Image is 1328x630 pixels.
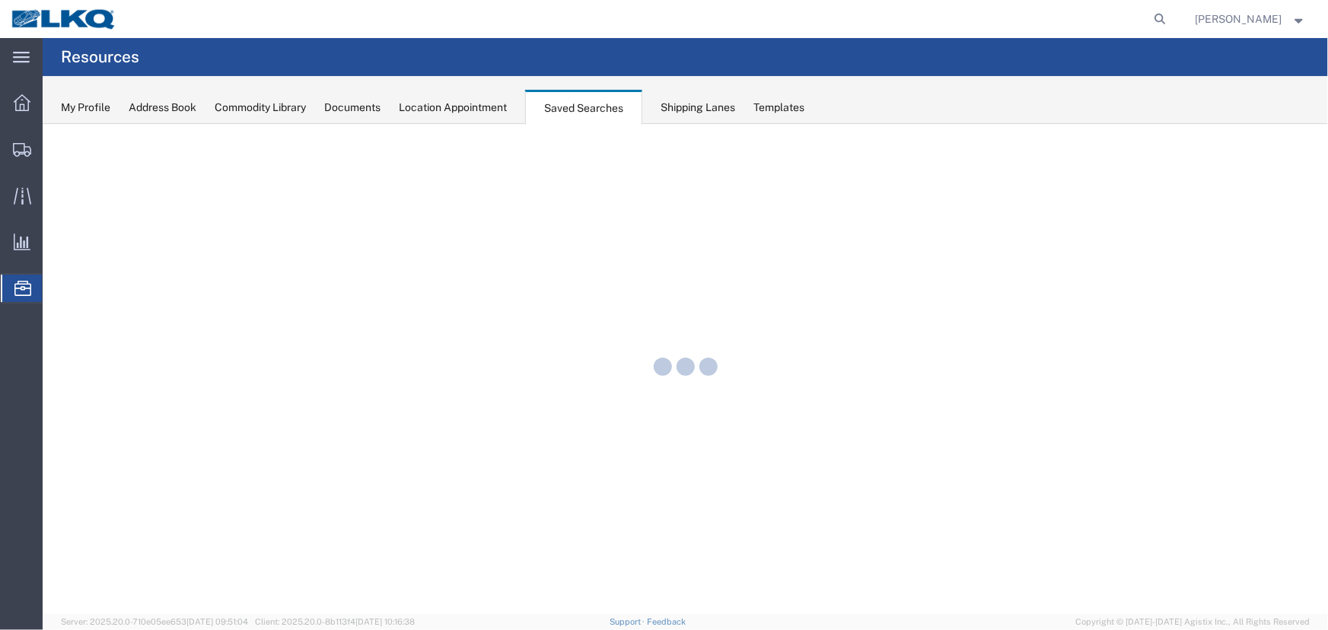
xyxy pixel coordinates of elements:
[61,617,248,626] span: Server: 2025.20.0-710e05ee653
[1075,616,1310,628] span: Copyright © [DATE]-[DATE] Agistix Inc., All Rights Reserved
[1195,10,1307,28] button: [PERSON_NAME]
[129,100,196,116] div: Address Book
[399,100,507,116] div: Location Appointment
[647,617,686,626] a: Feedback
[255,617,415,626] span: Client: 2025.20.0-8b113f4
[661,100,735,116] div: Shipping Lanes
[610,617,648,626] a: Support
[186,617,248,626] span: [DATE] 09:51:04
[61,100,110,116] div: My Profile
[525,90,642,125] div: Saved Searches
[324,100,381,116] div: Documents
[11,8,117,30] img: logo
[215,100,306,116] div: Commodity Library
[61,38,139,76] h4: Resources
[753,100,804,116] div: Templates
[1196,11,1282,27] span: Alfredo Garcia
[355,617,415,626] span: [DATE] 10:16:38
